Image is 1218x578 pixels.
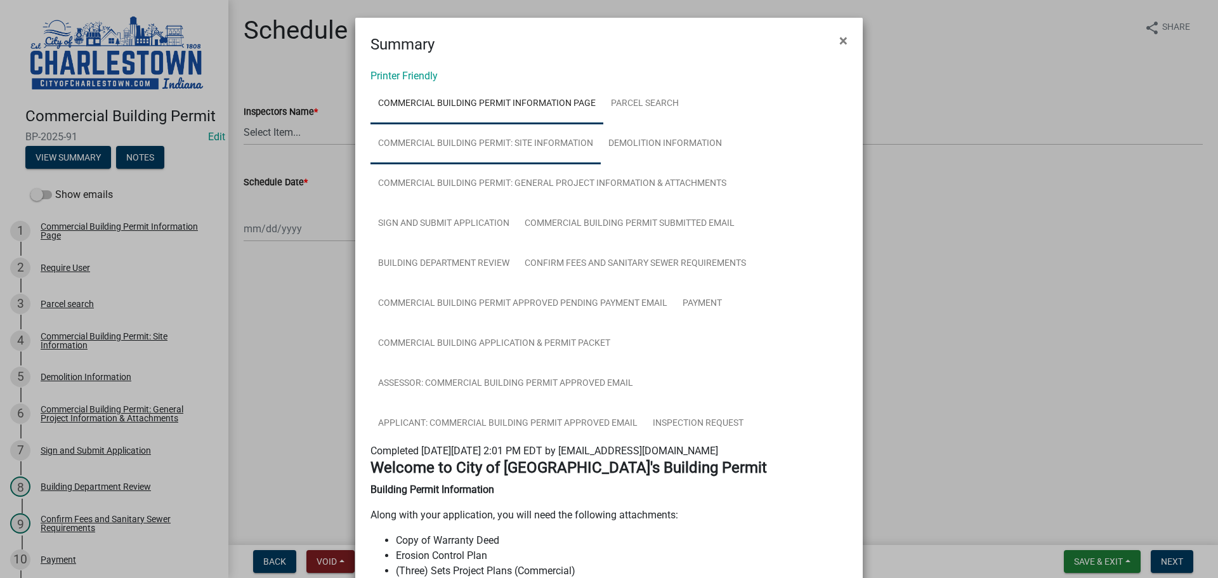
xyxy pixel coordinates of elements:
[370,164,734,204] a: Commercial Building Permit: General Project Information & Attachments
[370,508,848,523] p: Along with your application, you will need the following attachments:
[370,33,435,56] h4: Summary
[396,548,848,563] li: Erosion Control Plan
[370,204,517,244] a: Sign and Submit Application
[370,445,718,457] span: Completed [DATE][DATE] 2:01 PM EDT by [EMAIL_ADDRESS][DOMAIN_NAME]
[603,84,686,124] a: Parcel search
[517,244,754,284] a: Confirm Fees and Sanitary Sewer Requirements
[370,459,767,476] strong: Welcome to City of [GEOGRAPHIC_DATA]'s Building Permit
[370,124,601,164] a: Commercial Building Permit: Site Information
[675,284,730,324] a: Payment
[370,483,494,496] strong: Building Permit Information
[370,404,645,444] a: Applicant: Commercial Building Permit Approved Email
[829,23,858,58] button: Close
[517,204,742,244] a: Commercial Building Permit Submitted Email
[370,324,618,364] a: Commercial Building Application & Permit Packet
[370,244,517,284] a: Building Department Review
[370,84,603,124] a: Commercial Building Permit Information Page
[645,404,751,444] a: Inspection Request
[396,533,848,548] li: Copy of Warranty Deed
[370,364,641,404] a: Assessor: Commercial Building Permit Approved Email
[601,124,730,164] a: Demolition Information
[839,32,848,49] span: ×
[370,284,675,324] a: Commercial Building Permit Approved Pending Payment Email
[370,70,438,82] a: Printer Friendly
